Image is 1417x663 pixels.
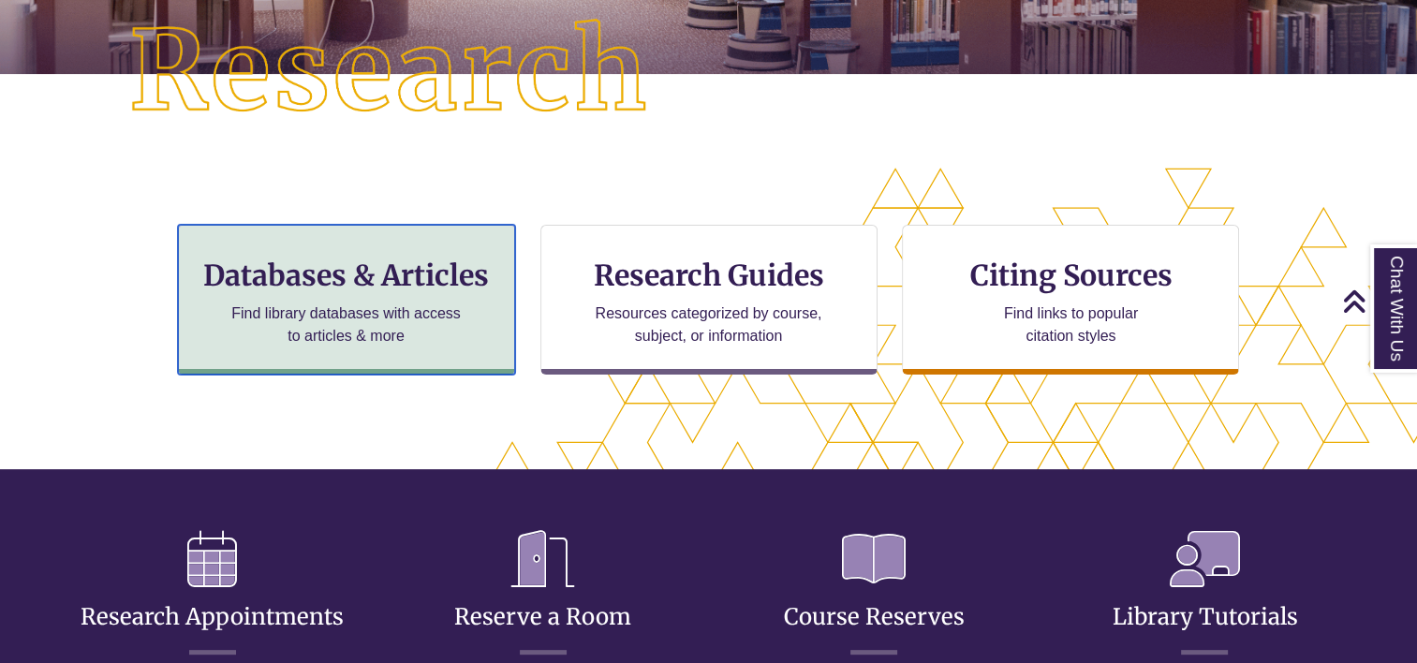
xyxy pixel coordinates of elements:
p: Find library databases with access to articles & more [224,302,468,347]
h3: Databases & Articles [194,258,499,293]
a: Citing Sources Find links to popular citation styles [902,225,1239,375]
p: Find links to popular citation styles [980,302,1162,347]
a: Reserve a Room [454,557,631,631]
a: Library Tutorials [1112,557,1297,631]
a: Research Appointments [81,557,344,631]
a: Course Reserves [784,557,965,631]
p: Resources categorized by course, subject, or information [586,302,831,347]
h3: Citing Sources [957,258,1186,293]
h3: Research Guides [556,258,862,293]
a: Back to Top [1342,288,1412,314]
a: Databases & Articles Find library databases with access to articles & more [178,225,515,375]
a: Research Guides Resources categorized by course, subject, or information [540,225,878,375]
